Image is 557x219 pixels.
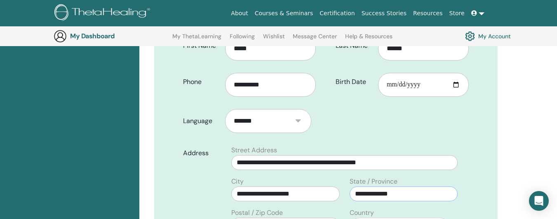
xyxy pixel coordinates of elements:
a: Following [230,33,255,46]
label: Country [350,208,374,218]
a: Wishlist [263,33,285,46]
label: Address [177,145,227,161]
label: City [231,177,244,186]
a: Help & Resources [345,33,392,46]
label: Language [177,113,226,129]
img: cog.svg [465,29,475,43]
a: My Account [465,29,511,43]
a: About [228,6,251,21]
label: Phone [177,74,226,90]
a: Certification [316,6,358,21]
div: Open Intercom Messenger [529,191,549,211]
a: Courses & Seminars [251,6,317,21]
label: State / Province [350,177,397,186]
a: Resources [410,6,446,21]
label: Street Address [231,145,277,155]
img: logo.png [54,4,153,23]
a: Success Stories [358,6,410,21]
img: generic-user-icon.jpg [54,30,67,43]
a: Store [446,6,468,21]
label: Birth Date [329,74,378,90]
label: Postal / Zip Code [231,208,283,218]
a: My ThetaLearning [172,33,221,46]
a: Message Center [293,33,337,46]
h3: My Dashboard [70,32,153,40]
